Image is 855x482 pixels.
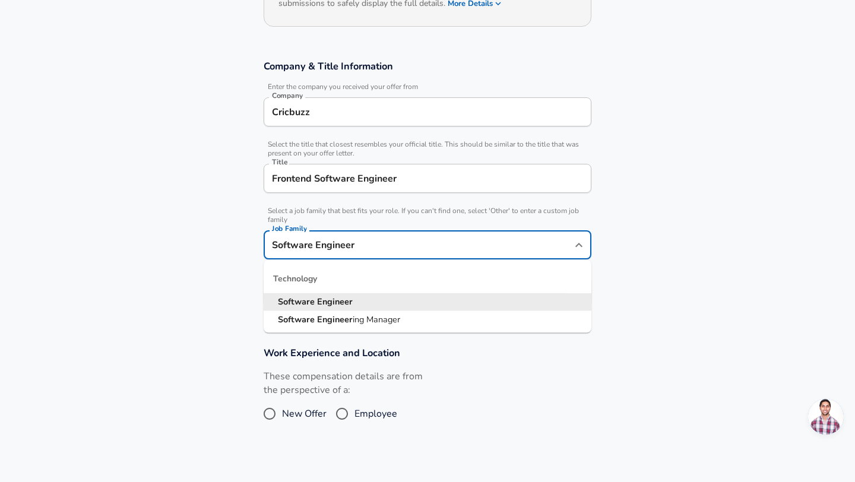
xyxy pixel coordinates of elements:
[272,225,307,232] label: Job Family
[353,313,400,325] span: ing Manager
[264,370,423,397] label: These compensation details are from the perspective of a:
[808,399,844,435] div: Open chat
[317,313,353,325] strong: Engineer
[264,59,591,73] h3: Company & Title Information
[272,158,287,166] label: Title
[278,296,317,307] strong: Software
[354,407,397,421] span: Employee
[264,83,591,91] span: Enter the company you received your offer from
[282,407,327,421] span: New Offer
[272,92,303,99] label: Company
[264,346,591,360] h3: Work Experience and Location
[571,237,587,253] button: Close
[264,140,591,158] span: Select the title that closest resembles your official title. This should be similar to the title ...
[278,313,317,325] strong: Software
[317,296,353,307] strong: Engineer
[264,207,591,224] span: Select a job family that best fits your role. If you can't find one, select 'Other' to enter a cu...
[264,265,591,293] div: Technology
[269,169,586,188] input: Software Engineer
[269,236,568,254] input: Software Engineer
[269,103,586,121] input: Google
